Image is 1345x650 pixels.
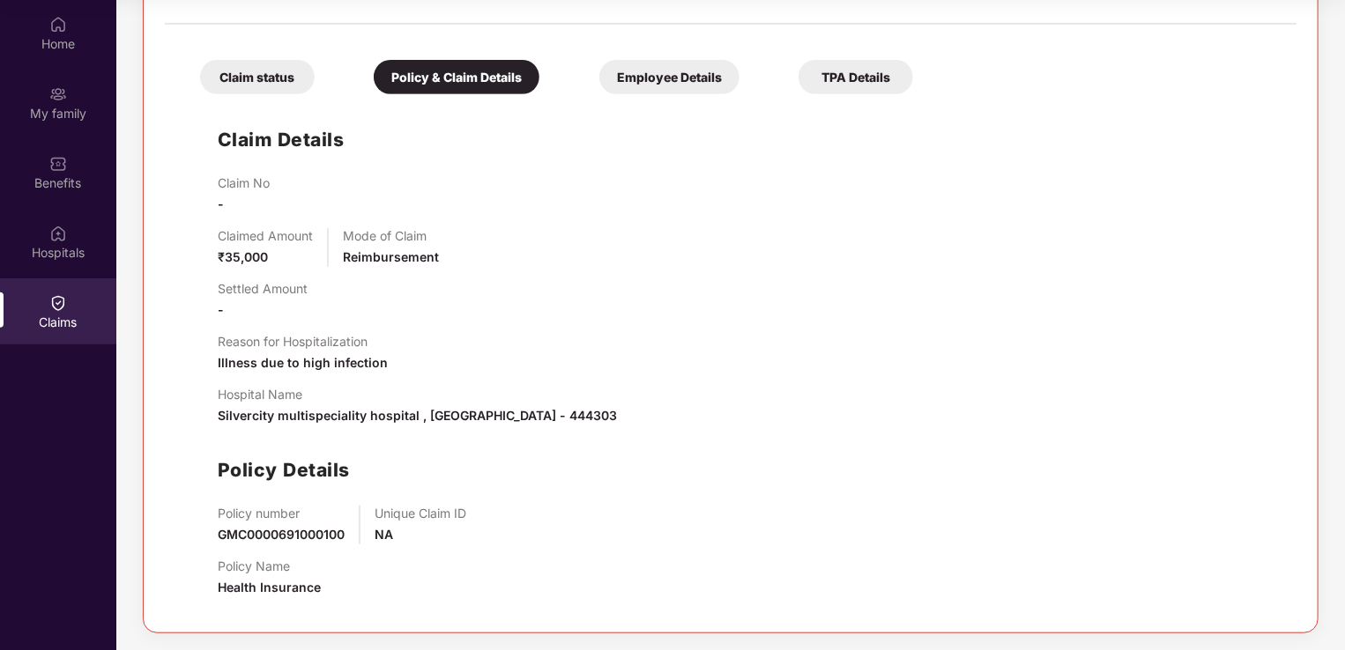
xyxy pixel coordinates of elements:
[218,455,350,484] h1: Policy Details
[375,527,393,542] span: NA
[218,408,617,423] span: Silvercity multispeciality hospital , [GEOGRAPHIC_DATA] - 444303
[599,60,739,94] div: Employee Details
[218,558,321,573] p: Policy Name
[375,506,466,521] p: Unique Claim ID
[218,125,345,154] h1: Claim Details
[218,196,224,211] span: -
[218,228,313,243] p: Claimed Amount
[218,506,345,521] p: Policy number
[200,60,315,94] div: Claim status
[799,60,913,94] div: TPA Details
[49,16,67,33] img: svg+xml;base64,PHN2ZyBpZD0iSG9tZSIgeG1sbnM9Imh0dHA6Ly93d3cudzMub3JnLzIwMDAvc3ZnIiB3aWR0aD0iMjAiIG...
[218,580,321,595] span: Health Insurance
[374,60,539,94] div: Policy & Claim Details
[218,281,308,296] p: Settled Amount
[343,228,439,243] p: Mode of Claim
[218,302,224,317] span: -
[218,387,617,402] p: Hospital Name
[49,225,67,242] img: svg+xml;base64,PHN2ZyBpZD0iSG9zcGl0YWxzIiB4bWxucz0iaHR0cDovL3d3dy53My5vcmcvMjAwMC9zdmciIHdpZHRoPS...
[343,249,439,264] span: Reimbursement
[218,527,345,542] span: GMC0000691000100
[218,175,270,190] p: Claim No
[218,249,268,264] span: ₹35,000
[49,294,67,312] img: svg+xml;base64,PHN2ZyBpZD0iQ2xhaW0iIHhtbG5zPSJodHRwOi8vd3d3LnczLm9yZy8yMDAwL3N2ZyIgd2lkdGg9IjIwIi...
[218,355,388,370] span: Illness due to high infection
[49,155,67,173] img: svg+xml;base64,PHN2ZyBpZD0iQmVuZWZpdHMiIHhtbG5zPSJodHRwOi8vd3d3LnczLm9yZy8yMDAwL3N2ZyIgd2lkdGg9Ij...
[218,334,388,349] p: Reason for Hospitalization
[49,85,67,103] img: svg+xml;base64,PHN2ZyB3aWR0aD0iMjAiIGhlaWdodD0iMjAiIHZpZXdCb3g9IjAgMCAyMCAyMCIgZmlsbD0ibm9uZSIgeG...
